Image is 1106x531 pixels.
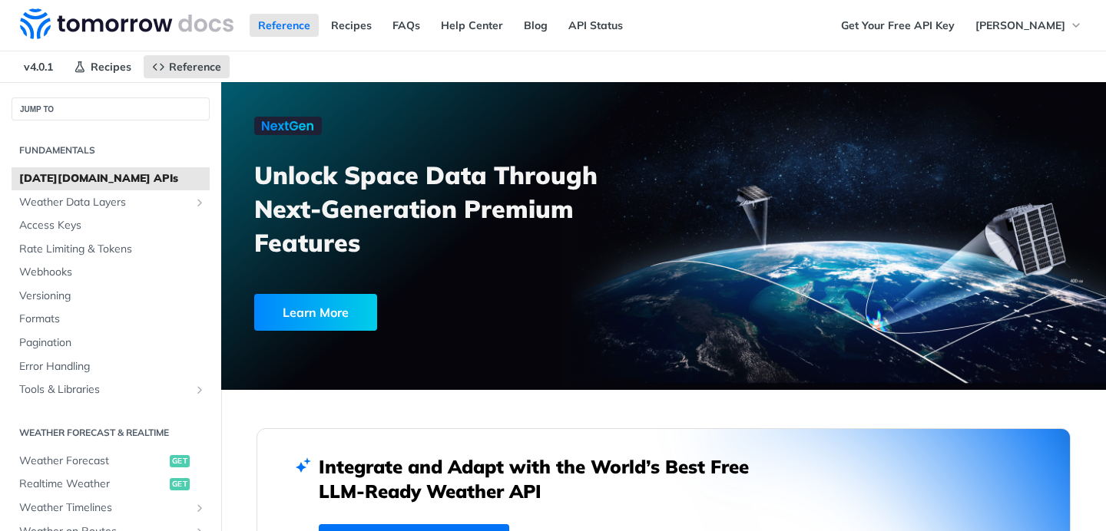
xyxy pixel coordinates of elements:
[515,14,556,37] a: Blog
[19,359,206,374] span: Error Handling
[19,500,190,516] span: Weather Timelines
[12,426,210,440] h2: Weather Forecast & realtime
[12,450,210,473] a: Weather Forecastget
[12,355,210,378] a: Error Handling
[12,261,210,284] a: Webhooks
[12,214,210,237] a: Access Keys
[20,8,233,39] img: Tomorrow.io Weather API Docs
[91,60,131,74] span: Recipes
[12,378,210,401] a: Tools & LibrariesShow subpages for Tools & Libraries
[19,382,190,397] span: Tools & Libraries
[12,308,210,331] a: Formats
[144,55,230,78] a: Reference
[967,14,1091,37] button: [PERSON_NAME]
[170,455,190,467] span: get
[194,196,206,209] button: Show subpages for Weather Data Layers
[384,14,429,37] a: FAQs
[19,453,166,469] span: Weather Forecast
[254,117,322,135] img: NextGen
[12,97,210,120] button: JUMP TO
[12,143,210,157] h2: Fundamentals
[12,473,210,496] a: Realtime Weatherget
[19,335,206,351] span: Pagination
[12,496,210,519] a: Weather TimelinesShow subpages for Weather Timelines
[12,285,210,308] a: Versioning
[12,167,210,190] a: [DATE][DOMAIN_NAME] APIs
[19,265,206,280] span: Webhooks
[12,191,210,214] a: Weather Data LayersShow subpages for Weather Data Layers
[19,289,206,304] span: Versioning
[560,14,631,37] a: API Status
[65,55,140,78] a: Recipes
[12,331,210,355] a: Pagination
[975,18,1065,32] span: [PERSON_NAME]
[194,384,206,396] button: Show subpages for Tools & Libraries
[19,171,206,186] span: [DATE][DOMAIN_NAME] APIs
[254,294,595,331] a: Learn More
[323,14,380,37] a: Recipes
[254,158,680,259] h3: Unlock Space Data Through Next-Generation Premium Features
[19,477,166,492] span: Realtime Weather
[833,14,963,37] a: Get Your Free API Key
[254,294,377,331] div: Learn More
[12,238,210,261] a: Rate Limiting & Tokens
[19,218,206,233] span: Access Keys
[19,312,206,327] span: Formats
[19,242,206,257] span: Rate Limiting & Tokens
[170,478,190,490] span: get
[250,14,319,37] a: Reference
[15,55,61,78] span: v4.0.1
[194,502,206,514] button: Show subpages for Weather Timelines
[169,60,221,74] span: Reference
[319,454,772,503] h2: Integrate and Adapt with the World’s Best Free LLM-Ready Weather API
[432,14,512,37] a: Help Center
[19,195,190,210] span: Weather Data Layers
